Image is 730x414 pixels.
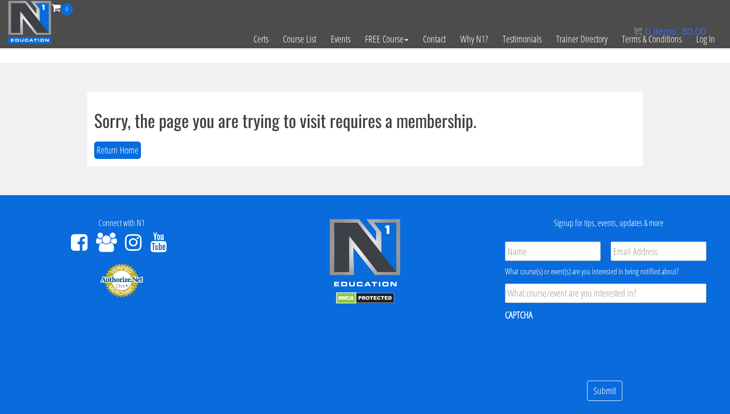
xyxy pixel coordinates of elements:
[505,266,706,277] div: What course(s) or event(s) are you interested in being notified about?
[505,309,533,321] label: CAPTCHA
[611,242,706,261] input: Email Address
[100,263,143,298] img: Authorize.Net Merchant - Click to Verify
[453,15,495,63] a: Why N1?
[653,26,679,37] span: items:
[495,15,549,63] a: Testimonials
[61,3,73,15] span: 0
[329,218,401,290] img: n1-edu-logo
[323,15,358,63] a: Events
[7,218,236,228] h4: Connect with N1
[336,292,394,304] img: DMCA.com Protection Status
[276,15,323,63] a: Course List
[505,242,601,261] input: Name
[52,1,73,14] a: 0
[8,0,52,44] img: n1-education
[494,218,723,228] h4: Signup for tips, events, updates & more
[633,27,643,36] img: icon11.png
[689,15,722,63] a: Log In
[505,328,652,365] iframe: reCAPTCHA
[615,15,689,63] a: Terms & Conditions
[246,15,276,63] a: Certs
[549,15,615,63] a: Trainer Directory
[505,284,706,303] input: What course/event are you interested in?
[358,15,416,63] a: FREE Course
[416,15,453,63] a: Contact
[587,381,622,401] input: Submit
[94,142,141,159] button: Return Home
[645,26,650,37] span: 0
[682,26,687,37] span: $
[633,26,706,37] a: 0 items: $0.00
[682,26,706,37] bdi: 0.00
[94,111,636,130] h1: Sorry, the page you are trying to visit requires a membership.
